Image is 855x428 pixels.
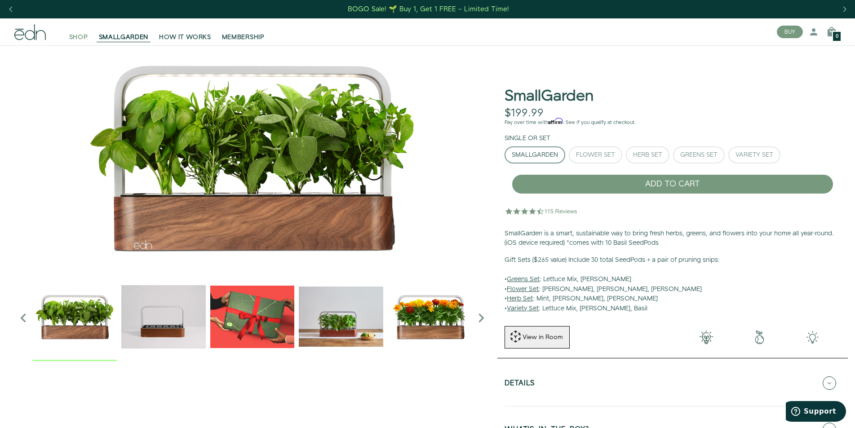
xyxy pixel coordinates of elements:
[569,146,622,163] button: Flower Set
[69,33,88,42] span: SHOP
[14,45,490,270] div: 1 / 6
[505,256,841,314] p: • : Lettuce Mix, [PERSON_NAME] • : [PERSON_NAME], [PERSON_NAME], [PERSON_NAME] • : Mint, [PERSON_...
[299,274,383,359] img: edn-smallgarden-mixed-herbs-table-product-2000px_1024x.jpg
[388,274,472,359] img: edn-smallgarden-marigold-hero-SLV-2000px_1024x.png
[388,274,472,361] div: 5 / 6
[14,45,490,270] img: Official-EDN-SMALLGARDEN-HERB-HERO-SLV-2000px_4096x.png
[99,33,149,42] span: SMALLGARDEN
[512,174,833,194] button: ADD TO CART
[505,256,720,265] b: Gift Sets ($265 value) Include 30 total SeedPods + a pair of pruning snips:
[680,331,733,344] img: 001-light-bulb.png
[733,331,786,344] img: green-earth.png
[777,26,803,38] button: BUY
[548,118,563,124] span: Affirm
[159,33,211,42] span: HOW IT WORKS
[210,274,295,359] img: EMAILS_-_Holiday_21_PT1_28_9986b34a-7908-4121-b1c1-9595d1e43abe_1024x.png
[507,304,539,313] u: Variety Set
[505,107,544,120] div: $199.99
[505,229,841,248] p: SmallGarden is a smart, sustainable way to bring fresh herbs, greens, and flowers into your home ...
[507,285,539,294] u: Flower Set
[347,2,510,16] a: BOGO Sale! 🌱 Buy 1, Get 1 FREE – Limited Time!
[14,309,32,327] i: Previous slide
[633,152,662,158] div: Herb Set
[505,326,570,349] button: View in Room
[505,88,594,105] h1: SmallGarden
[673,146,725,163] button: Greens Set
[505,146,565,163] button: SmallGarden
[505,367,841,399] button: Details
[786,331,839,344] img: edn-smallgarden-tech.png
[680,152,718,158] div: Greens Set
[786,401,846,424] iframe: Opens a widget where you can find more information
[217,22,270,42] a: MEMBERSHIP
[505,119,841,127] p: Pay over time with . See if you qualify at checkout.
[728,146,780,163] button: Variety Set
[154,22,216,42] a: HOW IT WORKS
[348,4,509,14] div: BOGO Sale! 🌱 Buy 1, Get 1 FREE – Limited Time!
[836,34,838,39] span: 0
[576,152,615,158] div: Flower Set
[507,275,540,284] u: Greens Set
[121,274,206,359] img: edn-trim-basil.2021-09-07_14_55_24_1024x.gif
[93,22,154,42] a: SMALLGARDEN
[522,333,564,342] div: View in Room
[505,379,535,390] h5: Details
[507,294,533,303] u: Herb Set
[626,146,669,163] button: Herb Set
[512,152,558,158] div: SmallGarden
[735,152,773,158] div: Variety Set
[121,274,206,361] div: 2 / 6
[32,274,117,359] img: Official-EDN-SMALLGARDEN-HERB-HERO-SLV-2000px_1024x.png
[222,33,265,42] span: MEMBERSHIP
[505,134,550,143] label: Single or Set
[32,274,117,361] div: 1 / 6
[299,274,383,361] div: 4 / 6
[505,202,579,220] img: 4.5 star rating
[64,22,93,42] a: SHOP
[210,274,295,361] div: 3 / 6
[472,309,490,327] i: Next slide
